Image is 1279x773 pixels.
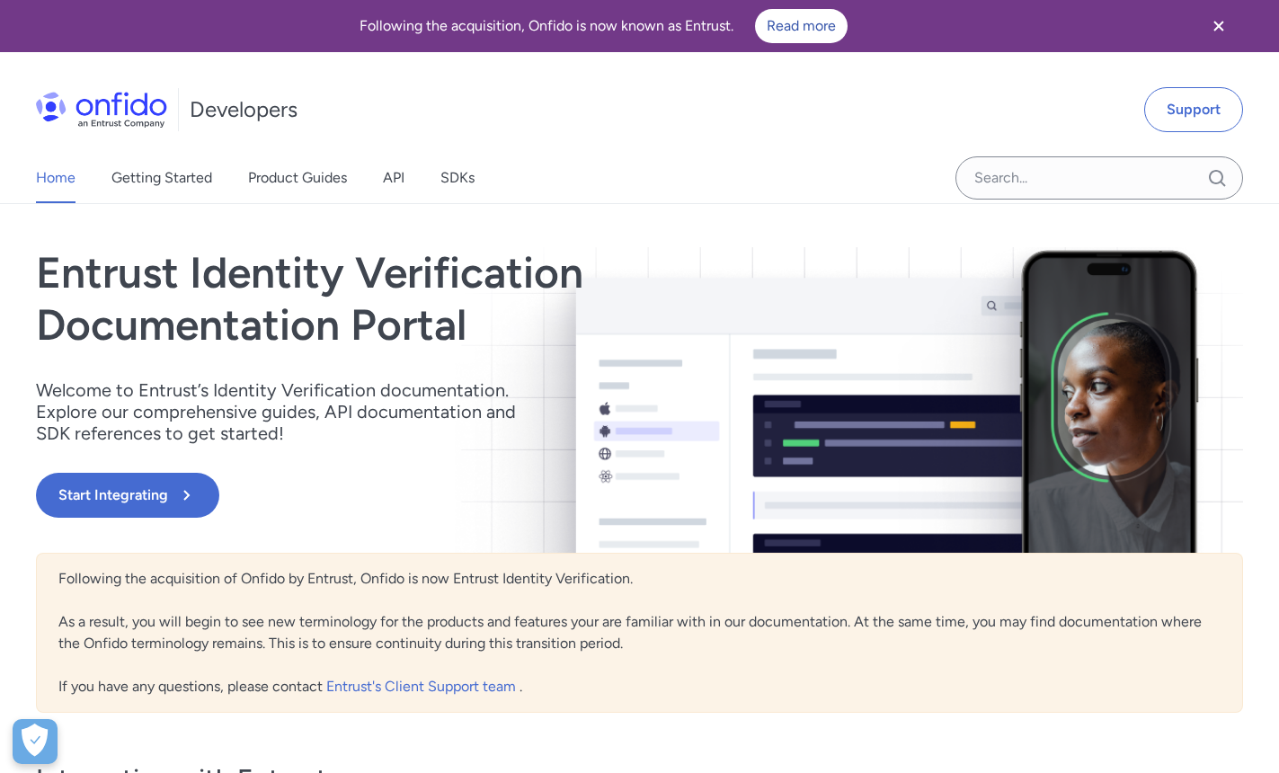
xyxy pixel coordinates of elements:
div: Following the acquisition of Onfido by Entrust, Onfido is now Entrust Identity Verification. As a... [36,553,1243,713]
a: API [383,153,404,203]
img: Onfido Logo [36,92,167,128]
h1: Developers [190,95,298,124]
div: Following the acquisition, Onfido is now known as Entrust. [22,9,1186,43]
a: Entrust's Client Support team [326,678,520,695]
button: Open Preferences [13,719,58,764]
button: Close banner [1186,4,1252,49]
a: Support [1144,87,1243,132]
a: Product Guides [248,153,347,203]
button: Start Integrating [36,473,219,518]
a: Home [36,153,75,203]
a: SDKs [440,153,475,203]
h1: Entrust Identity Verification Documentation Portal [36,247,881,351]
div: Cookie Preferences [13,719,58,764]
a: Start Integrating [36,473,881,518]
a: Getting Started [111,153,212,203]
a: Read more [755,9,848,43]
p: Welcome to Entrust’s Identity Verification documentation. Explore our comprehensive guides, API d... [36,379,539,444]
input: Onfido search input field [955,156,1243,200]
svg: Close banner [1208,15,1230,37]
